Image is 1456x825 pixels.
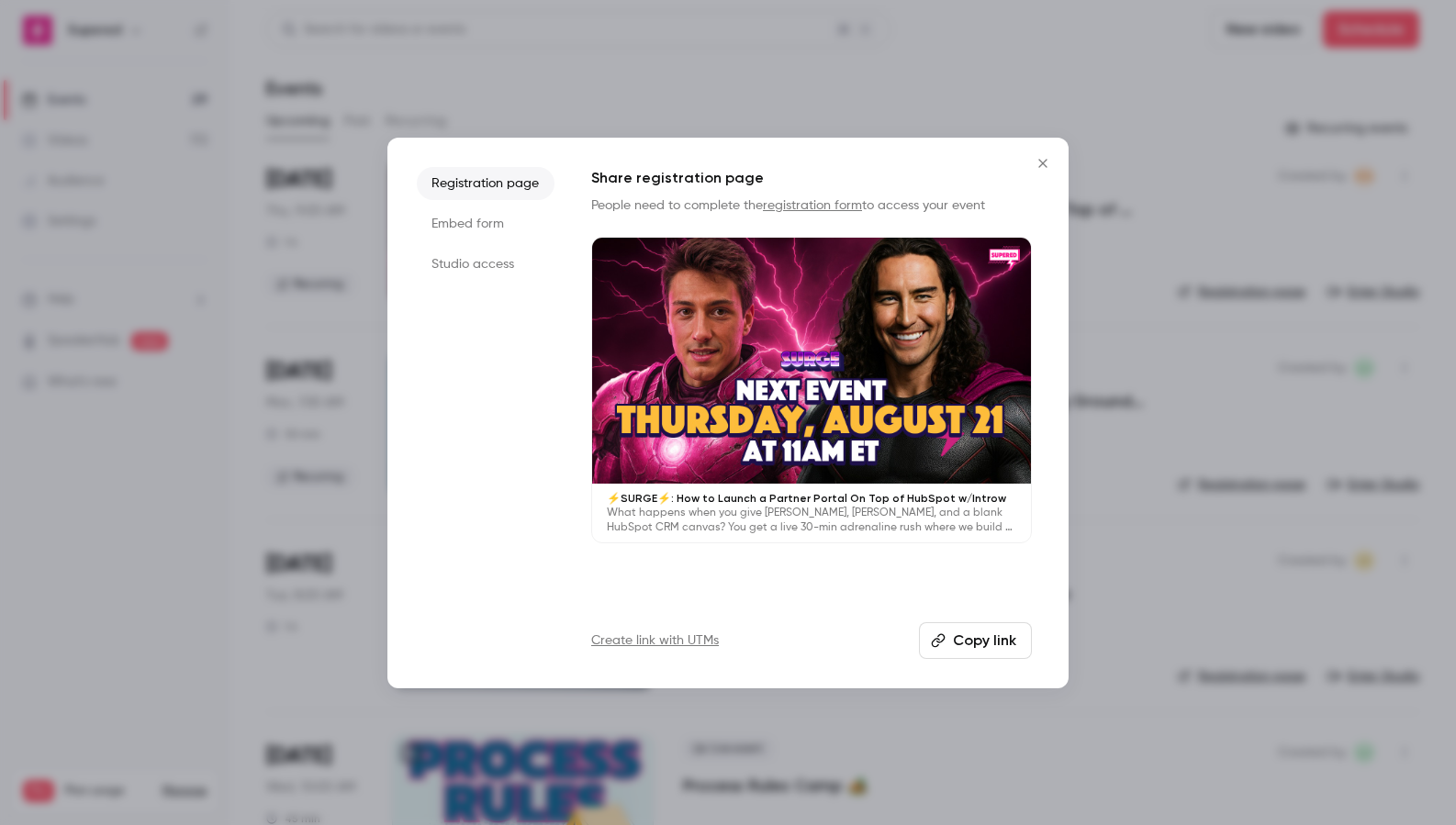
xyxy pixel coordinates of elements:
h1: Share registration page [591,167,1032,189]
p: What happens when you give [PERSON_NAME], [PERSON_NAME], and a blank HubSpot CRM canvas? You get ... [607,506,1016,535]
button: Close [1025,145,1061,182]
p: ⚡️SURGE⚡️: How to Launch a Partner Portal On Top of HubSpot w/Introw [607,491,1016,506]
li: Embed form [417,207,554,240]
p: People need to complete the to access your event [591,196,1032,215]
a: Create link with UTMs [591,631,719,650]
li: Registration page [417,167,554,200]
a: ⚡️SURGE⚡️: How to Launch a Partner Portal On Top of HubSpot w/IntrowWhat happens when you give [P... [591,237,1032,544]
li: Studio access [417,248,554,281]
button: Copy link [919,622,1032,659]
a: registration form [763,199,862,212]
